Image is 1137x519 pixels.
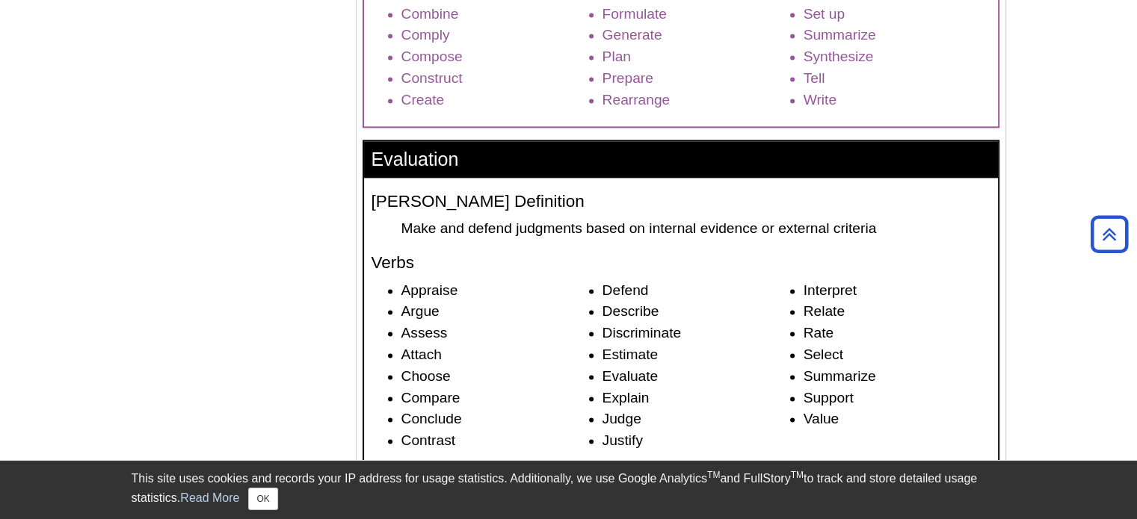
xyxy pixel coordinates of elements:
sup: TM [791,470,804,480]
li: Plan [603,46,789,68]
div: This site uses cookies and records your IP address for usage statistics. Additionally, we use Goo... [132,470,1006,510]
li: Synthesize [804,46,990,68]
li: Compare [401,388,588,409]
li: Contrast [401,430,588,452]
li: Estimate [603,344,789,366]
li: Interpret [804,280,990,302]
li: Rate [804,323,990,344]
li: Argue [401,301,588,323]
li: Defend [603,280,789,302]
h4: Verbs [372,254,990,273]
li: Explain [603,388,789,409]
button: Close [248,488,277,510]
li: Select [804,344,990,366]
li: Comply [401,25,588,46]
li: Compose [401,46,588,68]
h4: [PERSON_NAME] Definition [372,193,990,211]
h3: Evaluation [364,141,998,178]
li: Judge [603,408,789,430]
a: Read More [180,491,239,504]
li: Generate [603,25,789,46]
li: Describe [603,301,789,323]
li: Value [804,408,990,430]
li: Combine [401,4,588,25]
li: Summarize [804,366,990,388]
li: Support [804,388,990,409]
li: Conclude [401,408,588,430]
li: Construct [401,68,588,90]
li: Set up [804,4,990,25]
sup: TM [707,470,720,480]
li: Relate [804,301,990,323]
li: Prepare [603,68,789,90]
li: Justify [603,430,789,452]
li: Summarize [804,25,990,46]
a: Back to Top [1085,224,1133,244]
li: Write [804,90,990,111]
li: Attach [401,344,588,366]
li: Rearrange [603,90,789,111]
li: Assess [401,323,588,344]
dd: Make and defend judgments based on internal evidence or external criteria [401,218,990,238]
li: Discriminate [603,323,789,344]
li: Formulate [603,4,789,25]
li: Appraise [401,280,588,302]
li: Create [401,90,588,111]
li: Evaluate [603,366,789,388]
li: Choose [401,366,588,388]
li: Tell [804,68,990,90]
